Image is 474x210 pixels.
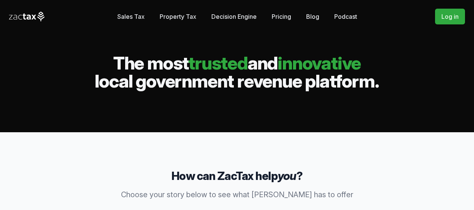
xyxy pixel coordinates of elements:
[12,168,462,183] h3: How can ZacTax help ?
[278,169,296,183] em: you
[211,9,257,24] a: Decision Engine
[435,9,465,24] a: Log in
[334,9,357,24] a: Podcast
[117,9,145,24] a: Sales Tax
[272,9,291,24] a: Pricing
[278,52,361,74] span: innovative
[160,9,196,24] a: Property Tax
[188,52,248,74] span: trusted
[9,54,465,90] h2: The most and local government revenue platform.
[93,189,381,200] p: Choose your story below to see what [PERSON_NAME] has to offer
[306,9,319,24] a: Blog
